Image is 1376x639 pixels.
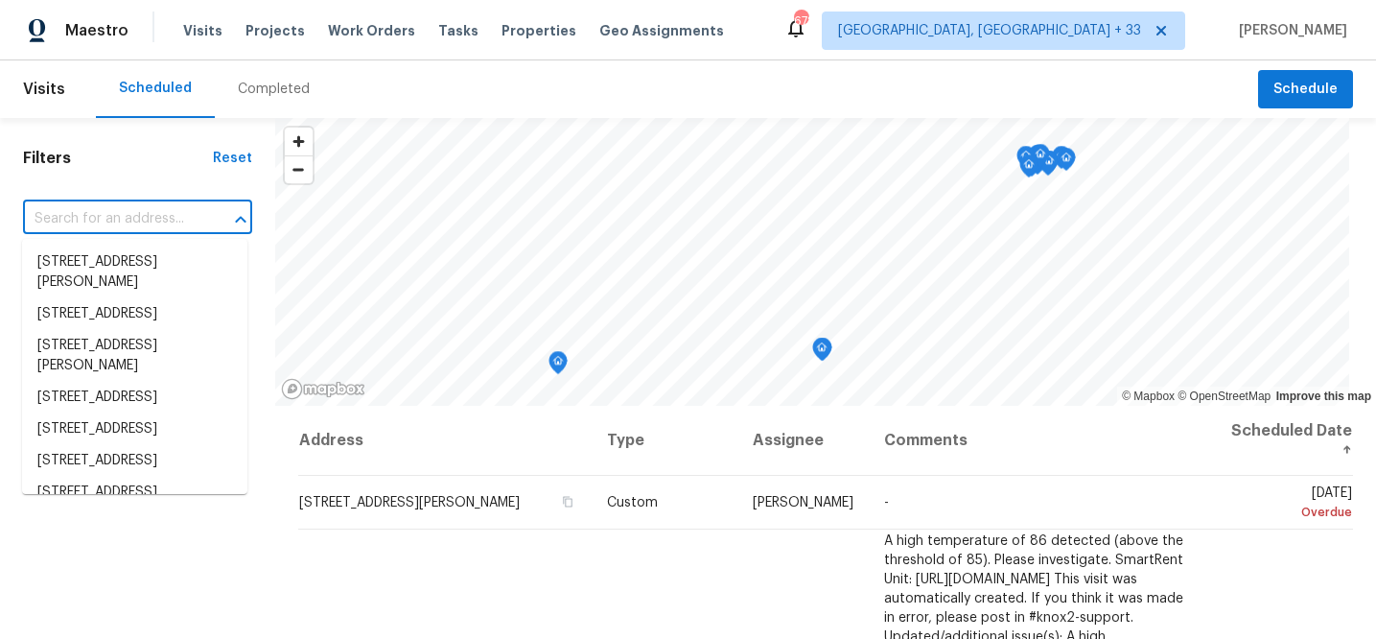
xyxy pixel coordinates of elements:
li: [STREET_ADDRESS][PERSON_NAME] [22,247,247,298]
div: Map marker [1052,146,1071,176]
div: Map marker [1016,146,1036,176]
span: Custom [607,496,658,509]
div: Overdue [1220,503,1352,522]
span: Work Orders [328,21,415,40]
div: Map marker [1028,145,1047,175]
span: [PERSON_NAME] [753,496,853,509]
div: Map marker [1019,154,1038,184]
button: Copy Address [559,493,576,510]
span: Tasks [438,24,478,37]
th: Type [592,406,738,476]
span: Schedule [1273,78,1338,102]
span: Visits [23,68,65,110]
input: Search for an address... [23,204,198,234]
div: Completed [238,80,310,99]
button: Zoom in [285,128,313,155]
span: Projects [245,21,305,40]
span: Properties [501,21,576,40]
li: [STREET_ADDRESS][PERSON_NAME] [22,330,247,382]
th: Assignee [737,406,869,476]
span: - [884,496,889,509]
div: Scheduled [119,79,192,98]
th: Comments [869,406,1204,476]
span: [PERSON_NAME] [1231,21,1347,40]
a: Improve this map [1276,390,1371,403]
button: Zoom out [285,155,313,183]
span: [DATE] [1220,486,1352,522]
span: [GEOGRAPHIC_DATA], [GEOGRAPHIC_DATA] + 33 [838,21,1141,40]
li: [STREET_ADDRESS] [22,298,247,330]
span: Maestro [65,21,128,40]
span: Visits [183,21,222,40]
th: Address [298,406,592,476]
div: Reset [213,149,252,168]
canvas: Map [275,118,1349,406]
span: [STREET_ADDRESS][PERSON_NAME] [299,496,520,509]
div: 678 [794,12,807,31]
div: Map marker [813,338,832,367]
button: Close [227,206,254,233]
a: OpenStreetMap [1178,390,1271,403]
a: Mapbox homepage [281,378,365,400]
div: Map marker [1057,148,1076,177]
li: [STREET_ADDRESS] [22,445,247,477]
li: [STREET_ADDRESS][PERSON_NAME] [22,477,247,529]
a: Mapbox [1122,390,1175,403]
li: [STREET_ADDRESS] [22,382,247,414]
h1: Filters [23,149,213,168]
th: Scheduled Date ↑ [1204,406,1353,476]
div: Map marker [812,338,831,367]
span: Zoom out [285,156,313,183]
div: Map marker [1031,144,1050,174]
span: Geo Assignments [599,21,724,40]
button: Schedule [1258,70,1353,109]
li: [STREET_ADDRESS] [22,414,247,445]
div: Map marker [548,351,568,381]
